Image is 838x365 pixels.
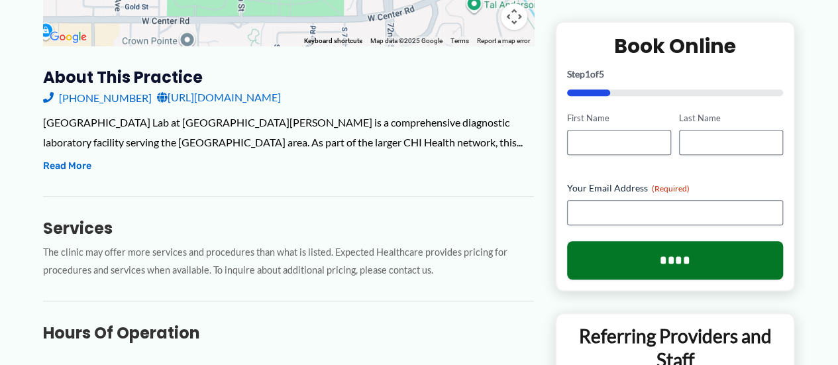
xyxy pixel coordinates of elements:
span: Map data ©2025 Google [370,37,443,44]
span: 1 [585,68,590,79]
h2: Book Online [567,33,784,59]
p: The clinic may offer more services and procedures than what is listed. Expected Healthcare provid... [43,244,534,280]
label: Your Email Address [567,182,784,195]
h3: Services [43,218,534,238]
a: [PHONE_NUMBER] [43,87,152,107]
button: Map camera controls [501,3,527,30]
a: [URL][DOMAIN_NAME] [157,87,281,107]
p: Step of [567,70,784,79]
label: First Name [567,112,671,125]
span: (Required) [652,183,690,193]
a: Report a map error [477,37,530,44]
label: Last Name [679,112,783,125]
span: 5 [599,68,604,79]
button: Read More [43,158,91,174]
button: Keyboard shortcuts [304,36,362,46]
img: Google [46,28,90,46]
h3: Hours of Operation [43,323,534,343]
a: Terms (opens in new tab) [450,37,469,44]
a: Open this area in Google Maps (opens a new window) [46,28,90,46]
h3: About this practice [43,67,534,87]
div: [GEOGRAPHIC_DATA] Lab at [GEOGRAPHIC_DATA][PERSON_NAME] is a comprehensive diagnostic laboratory ... [43,113,534,152]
